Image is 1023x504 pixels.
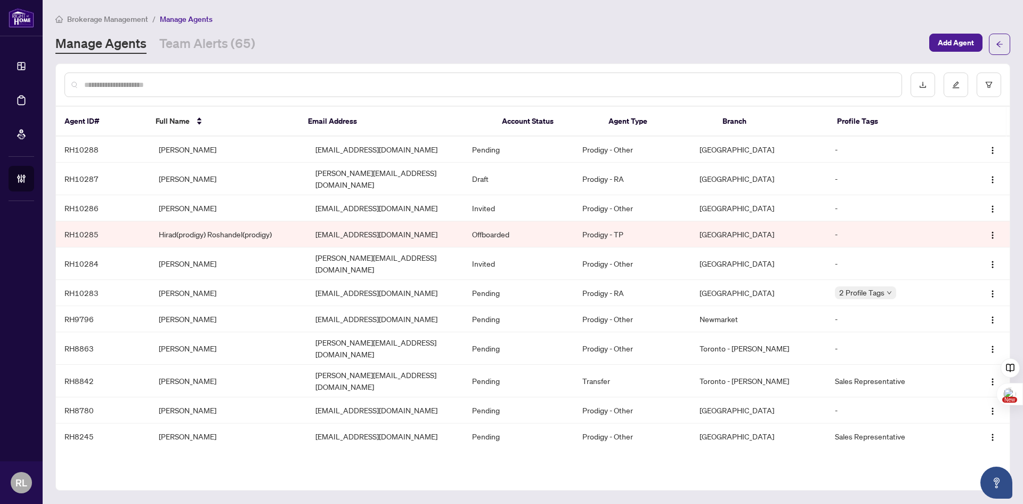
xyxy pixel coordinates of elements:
span: Add Agent [938,34,974,51]
button: Logo [984,255,1001,272]
span: Brokerage Management [67,14,148,24]
td: [GEOGRAPHIC_DATA] [691,137,826,163]
span: edit [952,81,960,89]
td: Newmarket [691,306,826,332]
td: [GEOGRAPHIC_DATA] [691,247,826,280]
th: Email Address [299,107,493,137]
td: [GEOGRAPHIC_DATA] [691,163,826,195]
span: filter [985,81,993,89]
img: Logo [988,175,997,184]
th: Full Name [147,107,299,137]
img: Logo [988,231,997,239]
td: [PERSON_NAME][EMAIL_ADDRESS][DOMAIN_NAME] [307,365,464,397]
td: RH10288 [56,137,150,163]
td: [GEOGRAPHIC_DATA] [691,221,826,247]
td: [PERSON_NAME] [150,163,307,195]
td: - [826,306,960,332]
td: - [826,247,960,280]
td: [EMAIL_ADDRESS][DOMAIN_NAME] [307,137,464,163]
td: Pending [464,306,573,332]
img: Logo [988,378,997,386]
td: Prodigy - Other [574,332,692,365]
td: Pending [464,332,573,365]
img: Logo [988,316,997,324]
td: Sales Representative [826,423,960,450]
span: down [887,290,892,295]
td: [PERSON_NAME] [150,137,307,163]
td: Prodigy - Other [574,247,692,280]
span: Full Name [156,115,190,127]
img: Logo [988,260,997,269]
button: Logo [984,372,1001,389]
a: Team Alerts (65) [159,35,255,54]
td: RH10283 [56,280,150,306]
td: [EMAIL_ADDRESS][DOMAIN_NAME] [307,306,464,332]
td: Pending [464,280,573,306]
td: [PERSON_NAME] [150,306,307,332]
td: [EMAIL_ADDRESS][DOMAIN_NAME] [307,423,464,450]
td: Prodigy - Other [574,397,692,423]
img: Logo [988,146,997,155]
td: Prodigy - Other [574,306,692,332]
td: [GEOGRAPHIC_DATA] [691,195,826,221]
td: [PERSON_NAME] [150,365,307,397]
td: - [826,397,960,423]
button: download [911,73,935,97]
td: [GEOGRAPHIC_DATA] [691,423,826,450]
td: Hirad(prodigy) Roshandel(prodigy) [150,221,307,247]
td: RH8245 [56,423,150,450]
td: - [826,332,960,365]
td: Draft [464,163,573,195]
td: RH8842 [56,365,150,397]
td: Prodigy - TP [574,221,692,247]
button: Logo [984,402,1001,419]
img: Logo [988,407,997,415]
td: Toronto - [PERSON_NAME] [691,332,826,365]
td: RH10286 [56,195,150,221]
span: 2 Profile Tags [839,286,884,299]
button: Add Agent [929,34,983,52]
button: Logo [984,284,1001,301]
td: [EMAIL_ADDRESS][DOMAIN_NAME] [307,195,464,221]
button: edit [944,73,968,97]
td: [GEOGRAPHIC_DATA] [691,397,826,423]
td: [PERSON_NAME] [150,280,307,306]
button: Logo [984,226,1001,243]
li: / [152,13,156,25]
td: - [826,163,960,195]
td: [PERSON_NAME] [150,247,307,280]
td: Pending [464,137,573,163]
th: Branch [714,107,828,137]
button: filter [977,73,1001,97]
span: download [919,81,927,89]
td: - [826,221,960,247]
th: Profile Tags [829,107,958,137]
td: [PERSON_NAME] [150,397,307,423]
button: Logo [984,340,1001,357]
td: Invited [464,195,573,221]
span: arrow-left [996,41,1003,48]
td: RH9796 [56,306,150,332]
img: Logo [988,290,997,298]
td: [EMAIL_ADDRESS][DOMAIN_NAME] [307,280,464,306]
a: Manage Agents [55,35,147,54]
span: home [55,15,63,23]
td: Toronto - [PERSON_NAME] [691,365,826,397]
td: [GEOGRAPHIC_DATA] [691,280,826,306]
td: Pending [464,423,573,450]
td: - [826,137,960,163]
td: RH10287 [56,163,150,195]
td: [PERSON_NAME] [150,332,307,365]
td: RH10284 [56,247,150,280]
td: RH8780 [56,397,150,423]
span: Manage Agents [160,14,213,24]
th: Account Status [493,107,600,137]
td: [EMAIL_ADDRESS][DOMAIN_NAME] [307,221,464,247]
th: Agent ID# [56,107,147,137]
td: RH8863 [56,332,150,365]
td: Prodigy - Other [574,423,692,450]
button: Logo [984,199,1001,217]
td: Pending [464,365,573,397]
button: Logo [984,428,1001,445]
td: [PERSON_NAME][EMAIL_ADDRESS][DOMAIN_NAME] [307,247,464,280]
